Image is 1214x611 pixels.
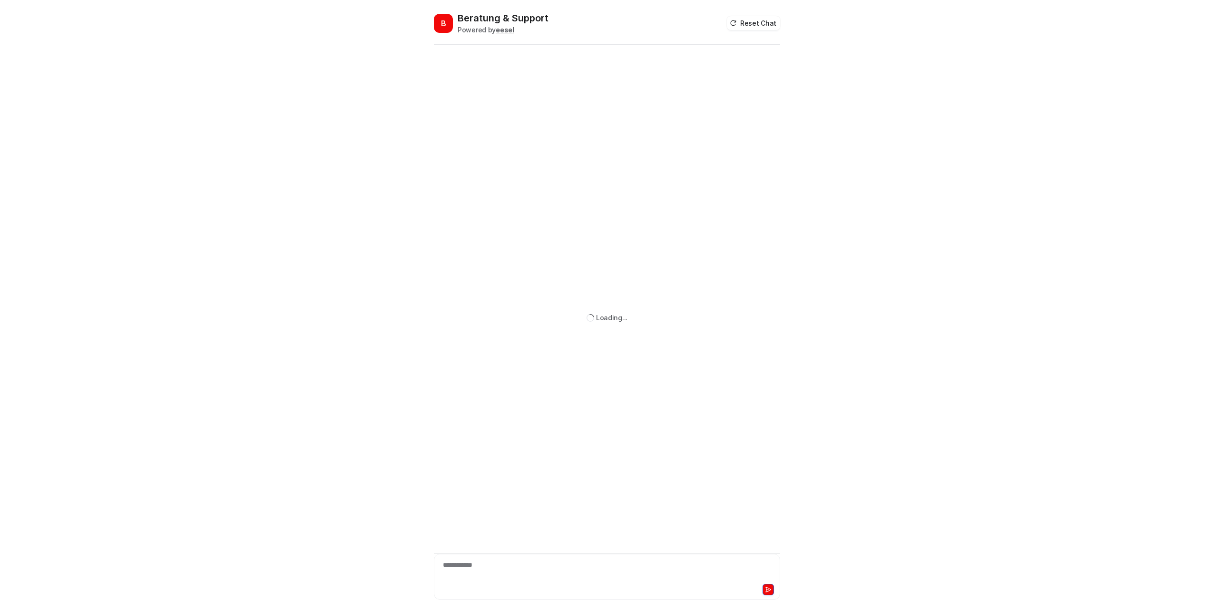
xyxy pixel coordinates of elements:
b: eesel [496,26,514,34]
div: Loading... [596,313,627,323]
button: Reset Chat [727,16,780,30]
span: B [434,14,453,33]
div: Powered by [458,25,548,35]
h2: Beratung & Support [458,11,548,25]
